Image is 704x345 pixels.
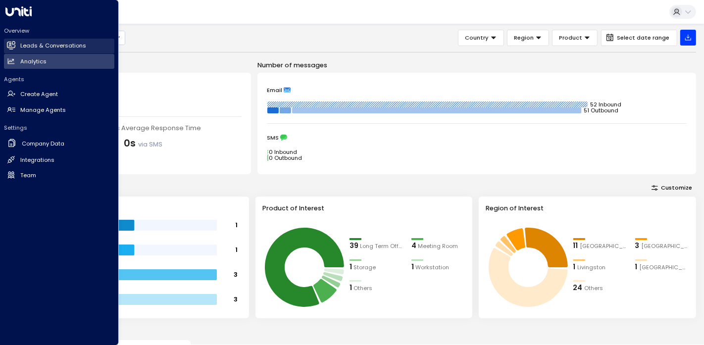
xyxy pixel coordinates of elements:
h2: Manage Agents [20,106,66,114]
tspan: 1 [235,221,238,229]
tspan: 0 Outbound [269,154,302,162]
div: 4Meeting Room [411,241,465,251]
div: 3 [635,241,640,251]
div: 24 [573,283,583,294]
tspan: 3 [234,295,238,303]
a: Analytics [4,54,114,69]
a: Leads & Conversations [4,39,114,53]
div: 39Long Term Office [350,241,403,251]
span: Leicester [639,263,689,272]
tspan: 52 Inbound [590,100,621,108]
tspan: 51 Outbound [584,106,619,114]
a: Integrations [4,152,114,167]
div: 3Manchester [635,241,689,251]
h2: Leads & Conversations [20,42,86,50]
div: 11 [573,241,578,251]
h2: Integrations [20,156,54,164]
div: 4 [411,241,416,251]
h2: Company Data [22,140,64,148]
h3: Range of Team Size [39,203,242,213]
span: Meeting Room [418,242,458,250]
div: 1Others [350,283,403,294]
div: 1Storage [350,262,403,273]
tspan: 1 [235,246,238,254]
span: Livingston [577,263,605,272]
div: 1 [635,262,638,273]
a: Create Agent [4,87,114,102]
h2: Team [20,171,36,180]
div: SMS [267,134,687,141]
div: Number of Inquiries [41,83,242,92]
div: 1 [411,262,414,273]
tspan: 0 Inbound [269,148,297,156]
div: 1 [350,283,352,294]
div: 11London [573,241,627,251]
span: Email [267,87,282,94]
p: Engagement Metrics [32,60,251,70]
h3: Region of Interest [486,203,689,213]
span: Select date range [617,35,670,41]
h2: Create Agent [20,90,58,99]
span: Others [584,284,603,293]
span: Product [559,33,582,42]
span: Country [465,33,489,42]
div: 1 [573,262,576,273]
div: 39 [350,241,358,251]
span: Long Term Office [360,242,403,250]
button: Product [552,30,598,46]
button: Region [507,30,549,46]
span: Workstation [415,263,449,272]
div: 24Others [573,283,627,294]
div: 1 [350,262,352,273]
div: Sales concierge agent's Average Response Time [41,123,242,133]
h3: Product of Interest [262,203,465,213]
a: Team [4,168,114,183]
h2: Analytics [20,57,47,66]
button: Country [458,30,504,46]
a: Manage Agents [4,102,114,117]
span: Others [353,284,372,293]
a: Company Data [4,136,114,152]
h2: Settings [4,124,114,132]
span: Region [514,33,534,42]
h2: Agents [4,75,114,83]
button: Select date range [601,30,677,46]
span: Storage [353,263,376,272]
div: 0s [124,137,162,151]
span: Manchester [641,242,689,250]
p: Conversion Metrics [32,326,696,336]
span: London [580,242,627,250]
span: via SMS [138,140,162,148]
div: 1Livingston [573,262,627,273]
div: 1Leicester [635,262,689,273]
tspan: 3 [234,270,238,279]
h2: Overview [4,27,114,35]
p: Number of messages [257,60,696,70]
div: 1Workstation [411,262,465,273]
button: Customize [648,182,696,193]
